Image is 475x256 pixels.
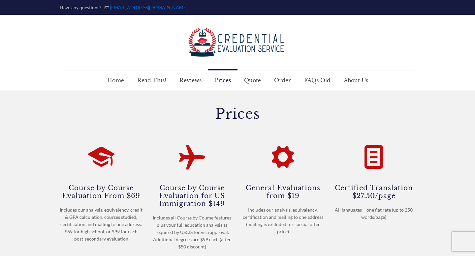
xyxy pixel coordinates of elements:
a: Reviews [173,70,208,90]
a: mail [110,5,187,10]
a: FAQs Old [298,70,337,90]
a: Read This! [131,70,173,90]
div: All languages – one flat rate (up to 250 words/page) [332,206,416,221]
a: Prices [208,70,237,90]
a: About Us [337,70,375,90]
img: logo-color [188,28,287,57]
nav: Main menu [101,70,375,90]
h4: Course by Course Evaluation for US Immigration $149 [151,183,234,208]
a: Order [268,70,298,90]
a: Quote [237,70,268,90]
div: Includes all Course by Course features plus your full education analysis as required by USCIS for... [151,214,234,250]
h4: General Evaluations from $19 [241,183,325,200]
h4: Certified Translation $27.50/page [332,183,416,200]
a: Home [101,70,131,90]
h1: Prices [60,107,415,121]
h4: Course by Course Evaluation From $69 [60,183,143,200]
a: Credential Evaluation Service [188,15,287,70]
div: Includes our analysis, equivalency, credit & GPA calculation, courses studied, certification and ... [60,206,143,243]
div: Includes our analysis, equivalency, certification and mailing to one address (mailing is excluded... [241,206,325,235]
